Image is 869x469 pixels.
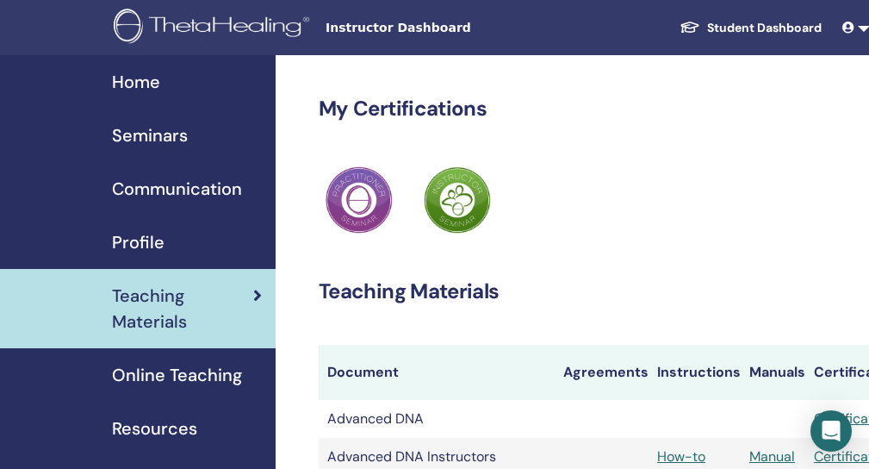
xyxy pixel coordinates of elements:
[112,229,164,255] span: Profile
[112,283,253,335] span: Teaching Materials
[112,176,242,202] span: Communication
[666,12,835,44] a: Student Dashboard
[326,166,393,234] img: Practitioner
[749,447,795,466] a: Manual
[112,69,160,95] span: Home
[810,410,852,452] div: Open Intercom Messenger
[657,447,705,466] a: How-to
[680,20,700,34] img: graduation-cap-white.svg
[741,345,805,400] th: Manuals
[112,362,242,388] span: Online Teaching
[112,122,188,148] span: Seminars
[649,345,741,400] th: Instructions
[112,416,197,441] span: Resources
[555,345,649,400] th: Agreements
[319,345,555,400] th: Document
[319,400,555,438] td: Advanced DNA
[114,9,315,47] img: logo.png
[424,166,491,234] img: Practitioner
[326,19,584,37] span: Instructor Dashboard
